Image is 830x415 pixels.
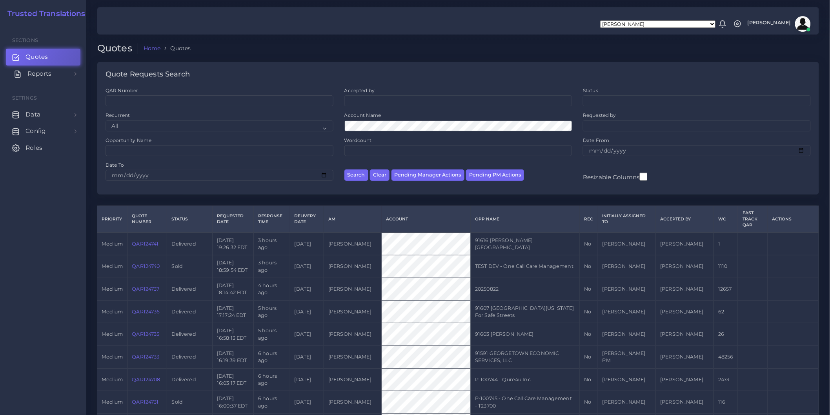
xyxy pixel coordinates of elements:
[714,368,738,391] td: 2473
[471,278,580,300] td: 20250822
[106,87,138,94] label: QAR Number
[714,300,738,323] td: 62
[290,323,324,346] td: [DATE]
[714,233,738,255] td: 1
[471,323,580,346] td: 91603 [PERSON_NAME]
[598,346,656,368] td: [PERSON_NAME] PM
[212,346,253,368] td: [DATE] 16:19:39 EDT
[382,206,471,233] th: Account
[106,137,151,144] label: Opportunity Name
[324,346,382,368] td: [PERSON_NAME]
[6,66,80,82] a: Reports
[167,368,212,391] td: Delivered
[598,323,656,346] td: [PERSON_NAME]
[656,255,714,278] td: [PERSON_NAME]
[167,206,212,233] th: Status
[656,391,714,414] td: [PERSON_NAME]
[25,110,40,119] span: Data
[344,87,375,94] label: Accepted by
[656,323,714,346] td: [PERSON_NAME]
[370,169,390,181] button: Clear
[738,206,768,233] th: Fast Track QAR
[583,87,598,94] label: Status
[132,354,159,360] a: QAR124733
[324,323,382,346] td: [PERSON_NAME]
[714,255,738,278] td: 1110
[290,255,324,278] td: [DATE]
[212,206,253,233] th: Requested Date
[167,323,212,346] td: Delivered
[167,278,212,300] td: Delivered
[254,323,290,346] td: 5 hours ago
[254,206,290,233] th: Response Time
[25,127,46,135] span: Config
[290,391,324,414] td: [DATE]
[212,278,253,300] td: [DATE] 18:14:42 EDT
[97,206,127,233] th: Priority
[290,233,324,255] td: [DATE]
[391,169,464,181] button: Pending Manager Actions
[290,206,324,233] th: Delivery Date
[167,233,212,255] td: Delivered
[583,172,647,182] label: Resizable Columns
[580,368,598,391] td: No
[324,391,382,414] td: [PERSON_NAME]
[580,278,598,300] td: No
[471,255,580,278] td: TEST DEV - One Call Care Management
[254,300,290,323] td: 5 hours ago
[102,377,123,382] span: medium
[132,286,159,292] a: QAR124737
[583,137,609,144] label: Date From
[580,233,598,255] td: No
[254,368,290,391] td: 6 hours ago
[132,377,160,382] a: QAR124708
[290,300,324,323] td: [DATE]
[27,69,51,78] span: Reports
[106,112,130,118] label: Recurrent
[132,309,160,315] a: QAR124736
[466,169,524,181] button: Pending PM Actions
[102,309,123,315] span: medium
[598,368,656,391] td: [PERSON_NAME]
[212,391,253,414] td: [DATE] 16:00:37 EDT
[254,233,290,255] td: 3 hours ago
[580,346,598,368] td: No
[324,278,382,300] td: [PERSON_NAME]
[212,300,253,323] td: [DATE] 17:17:24 EDT
[102,354,123,360] span: medium
[132,263,160,269] a: QAR124740
[324,206,382,233] th: AM
[744,16,814,32] a: [PERSON_NAME]avatar
[132,331,159,337] a: QAR124735
[768,206,819,233] th: Actions
[324,233,382,255] td: [PERSON_NAME]
[656,300,714,323] td: [PERSON_NAME]
[795,16,811,32] img: avatar
[598,233,656,255] td: [PERSON_NAME]
[6,140,80,156] a: Roles
[656,346,714,368] td: [PERSON_NAME]
[290,346,324,368] td: [DATE]
[212,368,253,391] td: [DATE] 16:03:17 EDT
[2,9,86,18] h2: Trusted Translations
[640,172,648,182] input: Resizable Columns
[598,278,656,300] td: [PERSON_NAME]
[97,43,138,54] h2: Quotes
[132,241,158,247] a: QAR124741
[580,300,598,323] td: No
[144,44,161,52] a: Home
[212,323,253,346] td: [DATE] 16:58:13 EDT
[324,368,382,391] td: [PERSON_NAME]
[167,255,212,278] td: Sold
[254,391,290,414] td: 6 hours ago
[290,278,324,300] td: [DATE]
[344,169,368,181] button: Search
[656,368,714,391] td: [PERSON_NAME]
[254,346,290,368] td: 6 hours ago
[598,206,656,233] th: Initially Assigned to
[714,391,738,414] td: 116
[580,391,598,414] td: No
[748,20,791,25] span: [PERSON_NAME]
[6,106,80,123] a: Data
[714,206,738,233] th: WC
